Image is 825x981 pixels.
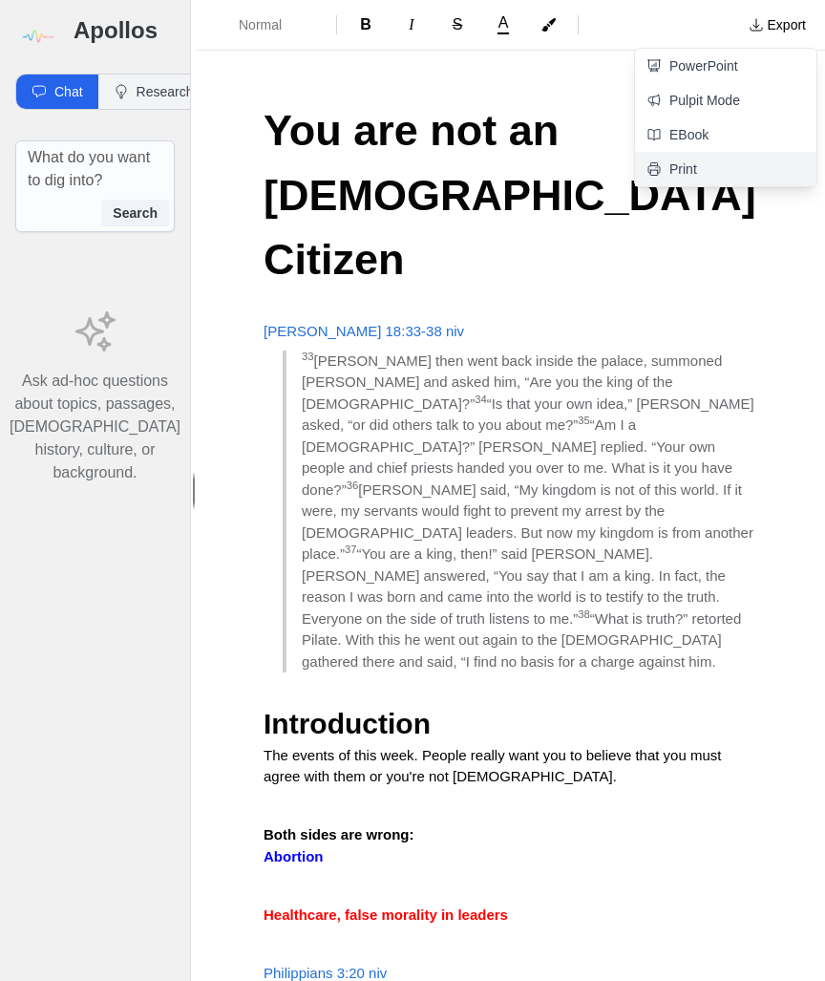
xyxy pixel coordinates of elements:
[737,10,817,40] button: Export
[635,49,816,83] a: PowerPoint
[634,48,817,187] div: Export
[635,117,816,152] a: EBook
[635,152,816,186] a: Print
[635,83,816,117] a: Pulpit Mode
